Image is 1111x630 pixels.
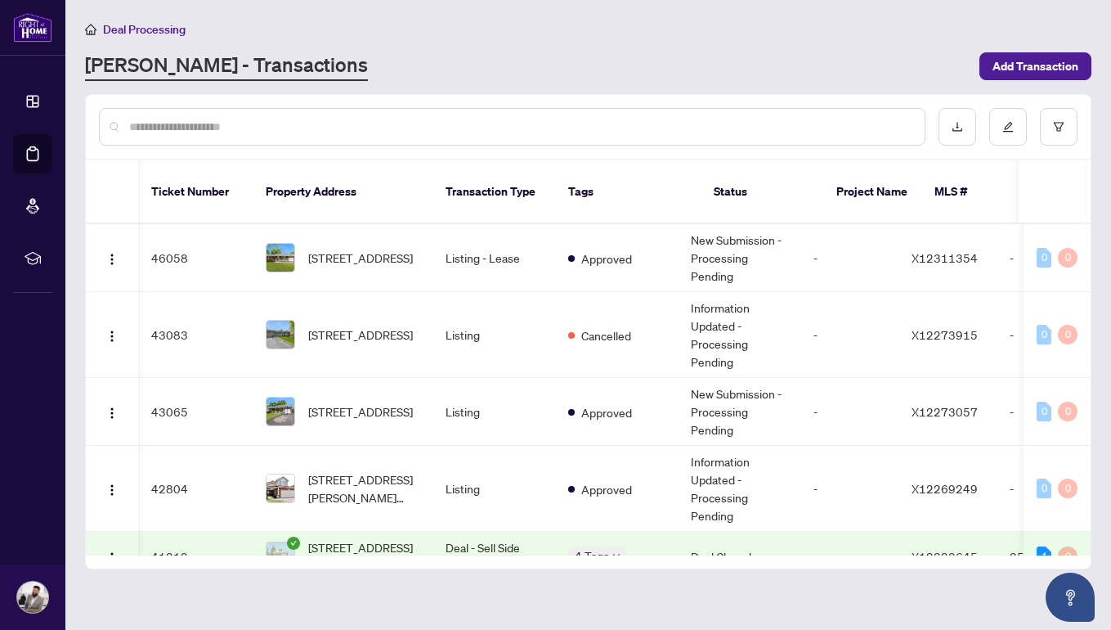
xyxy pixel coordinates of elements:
[612,552,620,560] span: down
[1046,573,1095,622] button: Open asap
[823,160,921,224] th: Project Name
[800,378,898,446] td: -
[253,160,432,224] th: Property Address
[1037,547,1051,566] div: 1
[432,224,555,292] td: Listing - Lease
[432,446,555,532] td: Listing
[13,12,52,43] img: logo
[267,321,294,349] img: thumbnail-img
[701,160,823,224] th: Status
[1053,121,1064,133] span: filter
[989,108,1027,146] button: edit
[99,245,125,271] button: Logo
[267,244,294,272] img: thumbnail-img
[997,224,1111,292] td: -
[308,538,419,574] span: [STREET_ADDRESS][PERSON_NAME][PERSON_NAME]
[678,378,800,446] td: New Submission - Processing Pending
[939,108,976,146] button: download
[997,292,1111,378] td: -
[1058,402,1077,421] div: 0
[678,224,800,292] td: New Submission - Processing Pending
[581,250,632,268] span: Approved
[138,532,253,582] td: 41212
[105,330,119,343] img: Logo
[105,484,119,497] img: Logo
[1037,248,1051,268] div: 0
[138,292,253,378] td: 43083
[138,446,253,532] td: 42804
[979,52,1091,80] button: Add Transaction
[138,378,253,446] td: 43065
[581,326,631,344] span: Cancelled
[912,549,978,564] span: X12228645
[912,481,978,496] span: X12269249
[1058,248,1077,268] div: 0
[99,398,125,425] button: Logo
[952,121,963,133] span: download
[678,292,800,378] td: Information Updated - Processing Pending
[99,475,125,502] button: Logo
[1037,325,1051,344] div: 0
[432,292,555,378] td: Listing
[800,446,898,532] td: -
[800,532,898,582] td: -
[105,407,119,420] img: Logo
[575,547,609,565] span: 4 Tags
[912,404,978,419] span: X12273057
[555,160,701,224] th: Tags
[1040,108,1077,146] button: filter
[138,224,253,292] td: 46058
[105,551,119,565] img: Logo
[432,532,555,582] td: Deal - Sell Side Sale
[308,326,413,344] span: [STREET_ADDRESS]
[1058,479,1077,498] div: 0
[267,542,294,570] img: thumbnail-img
[105,253,119,266] img: Logo
[678,532,800,582] td: Deal Closed
[997,532,1111,582] td: 2509196
[267,398,294,425] img: thumbnail-img
[99,543,125,569] button: Logo
[1037,402,1051,421] div: 0
[1058,325,1077,344] div: 0
[432,378,555,446] td: Listing
[800,292,898,378] td: -
[287,537,300,550] span: check-circle
[17,582,48,613] img: Profile Icon
[1058,547,1077,566] div: 0
[921,160,1019,224] th: MLS #
[581,403,632,421] span: Approved
[85,52,368,81] a: [PERSON_NAME] - Transactions
[138,160,253,224] th: Ticket Number
[800,224,898,292] td: -
[992,53,1078,79] span: Add Transaction
[308,470,419,506] span: [STREET_ADDRESS][PERSON_NAME][PERSON_NAME]
[267,475,294,502] img: thumbnail-img
[99,322,125,348] button: Logo
[1002,121,1014,133] span: edit
[308,249,413,267] span: [STREET_ADDRESS]
[581,480,632,498] span: Approved
[912,250,978,265] span: X12311354
[678,446,800,532] td: Information Updated - Processing Pending
[997,378,1111,446] td: -
[1037,479,1051,498] div: 0
[912,327,978,342] span: X12273915
[103,22,186,37] span: Deal Processing
[997,446,1111,532] td: -
[85,24,96,35] span: home
[432,160,555,224] th: Transaction Type
[308,403,413,421] span: [STREET_ADDRESS]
